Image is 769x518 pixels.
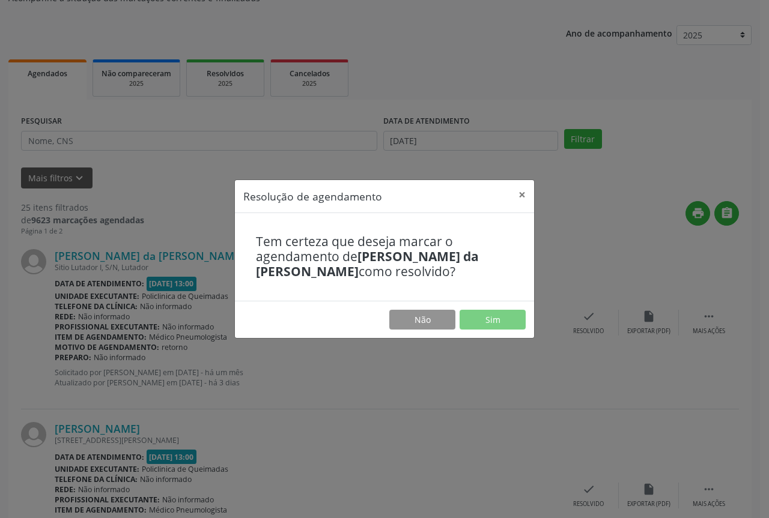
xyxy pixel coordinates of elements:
b: [PERSON_NAME] da [PERSON_NAME] [256,248,479,280]
button: Não [389,310,455,330]
button: Close [510,180,534,209]
h4: Tem certeza que deseja marcar o agendamento de como resolvido? [256,234,513,280]
h5: Resolução de agendamento [243,188,382,204]
button: Sim [460,310,526,330]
